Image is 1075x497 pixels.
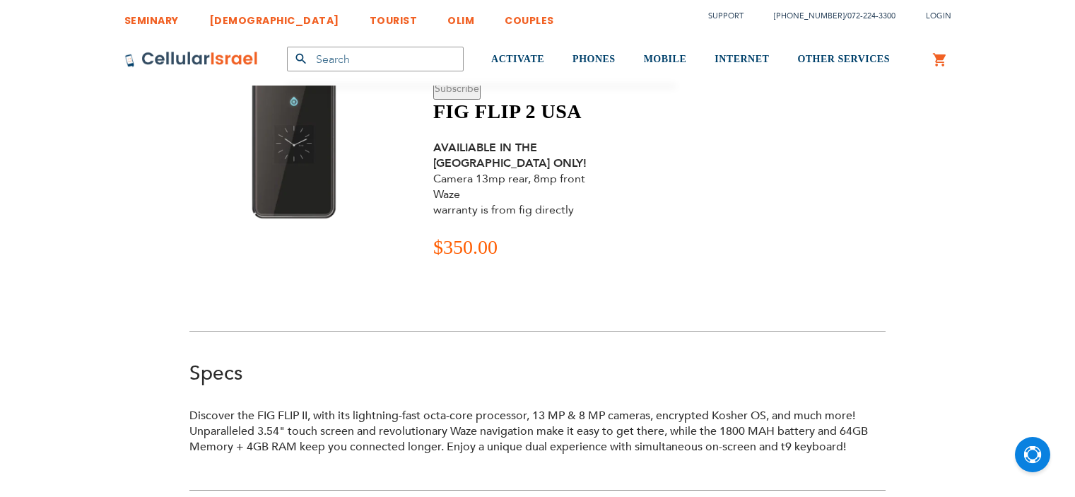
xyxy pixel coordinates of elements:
[433,100,652,124] h1: FIG FLIP 2 USA
[847,11,895,21] a: 072-224-3300
[370,4,418,30] a: TOURIST
[209,4,339,30] a: [DEMOGRAPHIC_DATA]
[797,54,890,64] span: OTHER SERVICES
[491,33,544,86] a: ACTIVATE
[715,33,769,86] a: INTERNET
[774,11,845,21] a: [PHONE_NUMBER]
[433,140,587,171] strong: AVAILIABLE IN THE [GEOGRAPHIC_DATA] ONLY!
[433,140,652,218] div: Camera 13mp rear, 8mp front Waze warranty is from fig directly
[433,236,498,258] span: $350.00
[572,33,616,86] a: PHONES
[708,11,744,21] a: Support
[715,54,769,64] span: INTERNET
[447,4,474,30] a: OLIM
[435,82,479,95] span: Subscribe
[644,54,687,64] span: MOBILE
[433,79,481,100] button: Subscribe
[505,4,554,30] a: COUPLES
[219,35,365,240] img: FIG FLIP 2 USA
[189,360,242,387] a: Specs
[124,4,179,30] a: SEMINARY
[287,47,464,71] input: Search
[572,54,616,64] span: PHONES
[124,51,259,68] img: Cellular Israel Logo
[926,11,951,21] span: Login
[644,33,687,86] a: MOBILE
[491,54,544,64] span: ACTIVATE
[189,408,886,455] p: Discover the FIG FLIP II, with its lightning-fast octa-core processor, 13 MP & 8 MP cameras, encr...
[797,33,890,86] a: OTHER SERVICES
[760,6,895,26] li: /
